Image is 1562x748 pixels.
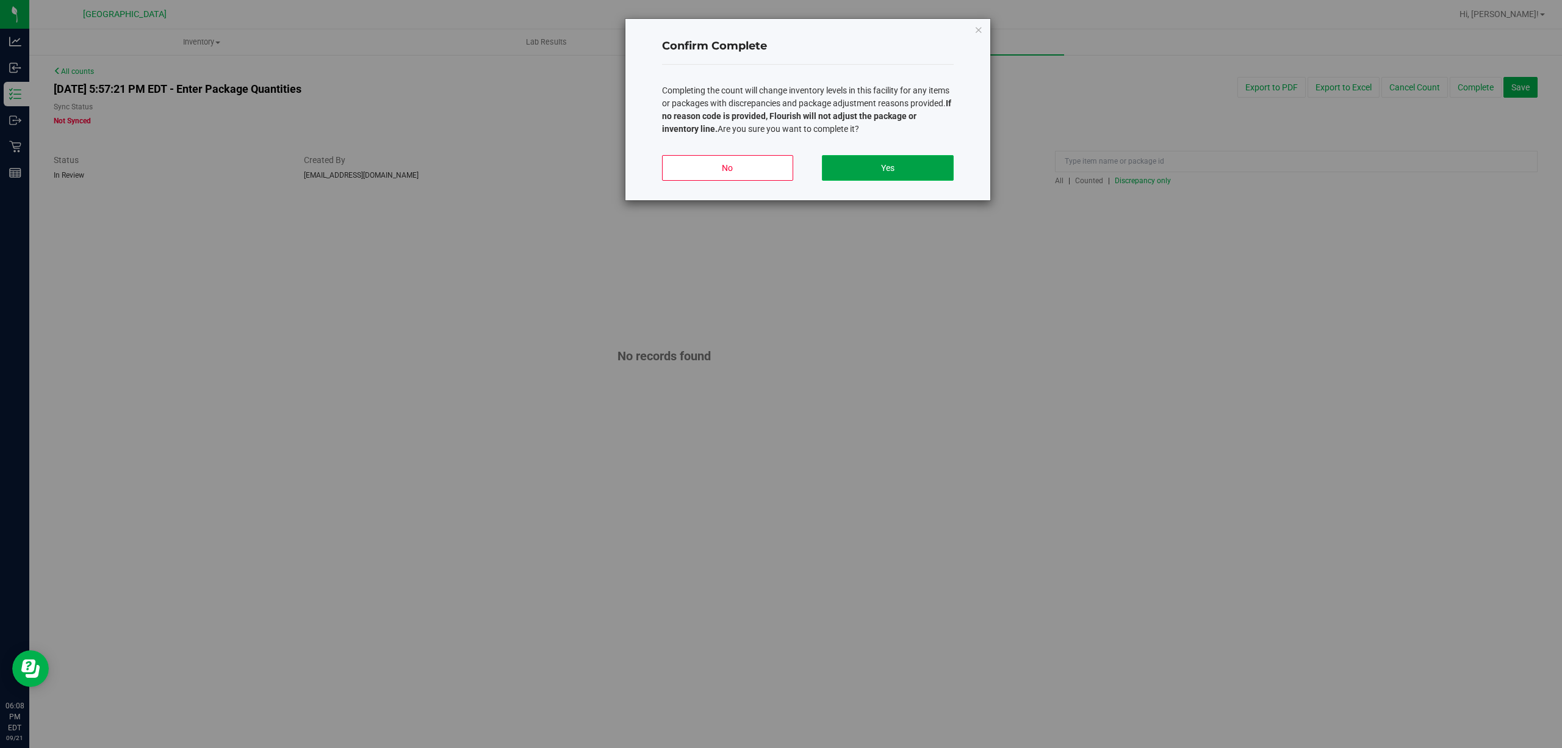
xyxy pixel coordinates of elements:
[662,85,951,134] span: Completing the count will change inventory levels in this facility for any items or packages with...
[822,155,953,181] button: Yes
[12,650,49,687] iframe: Resource center
[662,38,954,54] h4: Confirm Complete
[662,98,951,134] b: If no reason code is provided, Flourish will not adjust the package or inventory line.
[662,155,793,181] button: No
